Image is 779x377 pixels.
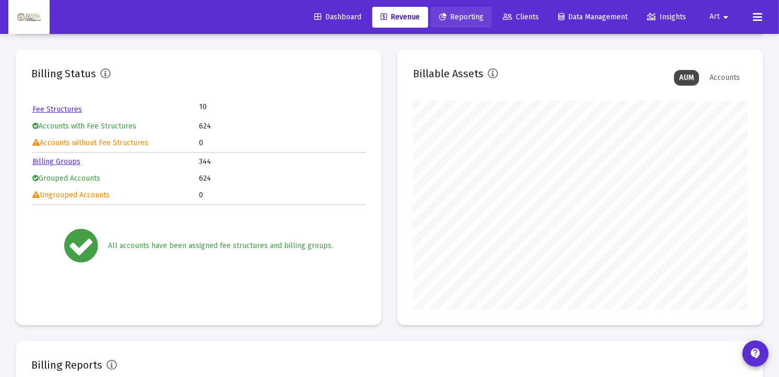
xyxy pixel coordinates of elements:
a: Revenue [372,7,428,28]
td: Accounts without Fee Structures [32,135,198,151]
button: Art [697,6,745,27]
td: Accounts with Fee Structures [32,119,198,134]
a: Dashboard [306,7,370,28]
h2: Billing Reports [31,357,102,373]
span: Data Management [558,13,628,21]
span: Clients [503,13,539,21]
td: 0 [199,187,365,203]
a: Data Management [550,7,636,28]
span: Reporting [439,13,483,21]
a: Clients [494,7,547,28]
span: Art [710,13,719,21]
span: Dashboard [314,13,361,21]
td: 624 [199,171,365,186]
td: 0 [199,135,365,151]
h2: Billable Assets [413,65,483,82]
div: Accounts [704,70,745,86]
td: 10 [199,102,282,112]
td: Grouped Accounts [32,171,198,186]
td: Ungrouped Accounts [32,187,198,203]
a: Insights [639,7,694,28]
span: Insights [647,13,686,21]
mat-icon: contact_support [749,347,762,360]
a: Reporting [431,7,492,28]
img: Dashboard [16,7,42,28]
a: Fee Structures [32,105,82,114]
a: Billing Groups [32,157,80,166]
div: AUM [674,70,699,86]
td: 624 [199,119,365,134]
div: All accounts have been assigned fee structures and billing groups. [108,241,333,251]
span: Revenue [381,13,420,21]
td: 344 [199,154,365,170]
mat-icon: arrow_drop_down [719,7,732,28]
h2: Billing Status [31,65,96,82]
